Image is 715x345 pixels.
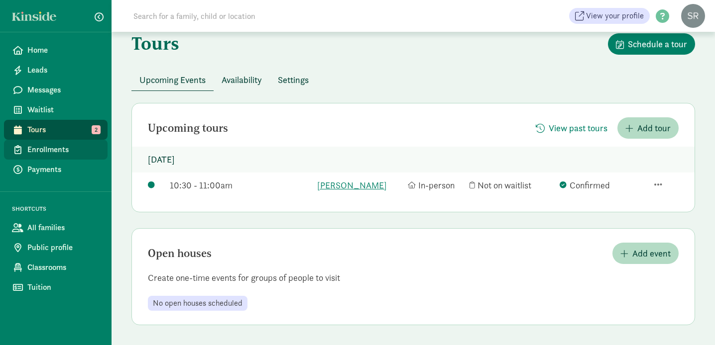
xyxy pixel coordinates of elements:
button: Settings [270,69,317,90]
button: Availability [214,69,270,90]
p: [DATE] [132,147,695,172]
span: No open houses scheduled [153,299,242,308]
a: Classrooms [4,258,108,277]
div: In-person [408,178,465,192]
a: Tuition [4,277,108,297]
a: Home [4,40,108,60]
span: Classrooms [27,261,100,273]
span: All families [27,222,100,234]
a: Tours 2 [4,120,108,140]
span: Settings [278,73,309,86]
div: 10:30 - 11:00am [170,178,312,192]
button: View past tours [528,117,615,139]
span: Home [27,44,100,56]
a: Waitlist [4,100,108,120]
p: Create one-time events for groups of people to visit [132,272,695,284]
span: Schedule a tour [628,37,687,51]
a: Public profile [4,238,108,258]
a: Payments [4,160,108,179]
a: All families [4,218,108,238]
span: Tuition [27,281,100,293]
a: View your profile [569,8,650,24]
span: Public profile [27,242,100,254]
iframe: Chat Widget [665,297,715,345]
button: Schedule a tour [608,33,695,55]
span: Waitlist [27,104,100,116]
a: View past tours [528,123,615,134]
span: Availability [222,73,262,86]
span: Upcoming Events [139,73,206,86]
button: Add tour [617,117,679,139]
span: Enrollments [27,144,100,156]
div: Not on waitlist [470,178,555,192]
span: Tours [27,124,100,136]
a: Leads [4,60,108,80]
button: Add event [612,243,679,264]
a: Enrollments [4,140,108,160]
span: Payments [27,164,100,175]
span: Add tour [637,121,671,135]
h2: Open houses [148,248,212,259]
span: Messages [27,84,100,96]
span: View past tours [549,121,607,135]
h2: Upcoming tours [148,122,228,134]
span: Leads [27,64,100,76]
span: 2 [92,125,101,134]
div: Confirmed [560,178,645,192]
span: Add event [632,247,671,260]
input: Search for a family, child or location [127,6,407,26]
a: [PERSON_NAME] [317,178,402,192]
a: Messages [4,80,108,100]
span: View your profile [586,10,644,22]
button: Upcoming Events [131,69,214,90]
h1: Tours [131,33,179,53]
